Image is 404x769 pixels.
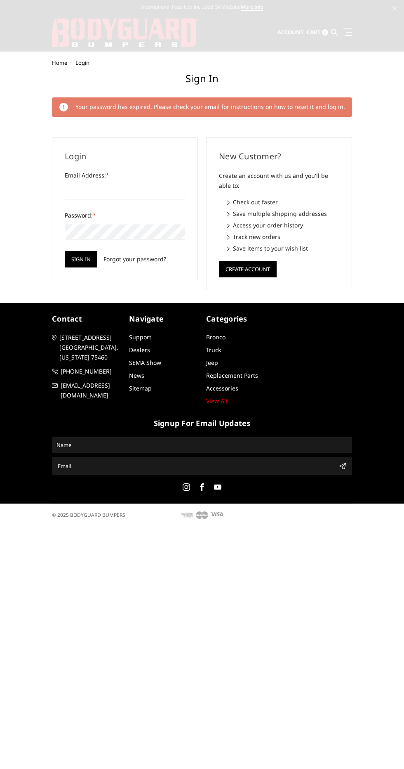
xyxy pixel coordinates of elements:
[227,209,339,218] li: Save multiple shipping addresses
[322,29,328,35] span: 0
[129,359,161,367] a: SEMA Show
[52,74,352,89] h1: Sign in
[52,418,352,429] h5: signup for email updates
[206,371,258,379] a: Replacement Parts
[54,459,336,473] input: Email
[206,346,221,354] a: Truck
[129,333,151,341] a: Support
[219,171,339,191] p: Create an account with us and you'll be able to:
[227,198,339,206] li: Check out faster
[206,384,238,392] a: Accessories
[129,313,198,324] h5: Navigate
[219,264,277,272] a: Create Account
[241,3,263,11] a: More Info
[65,171,185,180] label: Email Address:
[65,251,97,267] input: Sign in
[219,261,277,277] button: Create Account
[227,244,339,253] li: Save items to your wish list
[65,150,185,163] h2: Login
[52,381,121,400] a: [EMAIL_ADDRESS][DOMAIN_NAME]
[75,103,345,111] span: Your password has expired. Please check your email for instructions on how to reset it and log in.
[52,511,125,518] span: © 2025 BODYGUARD BUMPERS
[206,313,275,324] h5: Categories
[277,28,304,36] span: Account
[52,313,121,324] h5: contact
[129,371,144,379] a: News
[219,150,339,163] h2: New Customer?
[206,359,218,367] a: Jeep
[52,367,121,376] a: [PHONE_NUMBER]
[227,221,339,230] li: Access your order history
[206,333,225,341] a: Bronco
[52,59,67,66] a: Home
[103,255,166,263] a: Forgot your password?
[61,381,120,400] span: [EMAIL_ADDRESS][DOMAIN_NAME]
[277,21,304,44] a: Account
[61,367,120,376] span: [PHONE_NUMBER]
[53,438,351,452] input: Name
[227,232,339,241] li: Track new orders
[75,59,89,66] span: Login
[59,333,119,362] span: [STREET_ADDRESS] [GEOGRAPHIC_DATA], [US_STATE] 75460
[65,211,185,220] label: Password:
[206,397,228,405] a: View All
[129,346,150,354] a: Dealers
[52,18,198,47] img: BODYGUARD BUMPERS
[307,21,328,44] a: Cart 0
[129,384,152,392] a: Sitemap
[307,28,321,36] span: Cart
